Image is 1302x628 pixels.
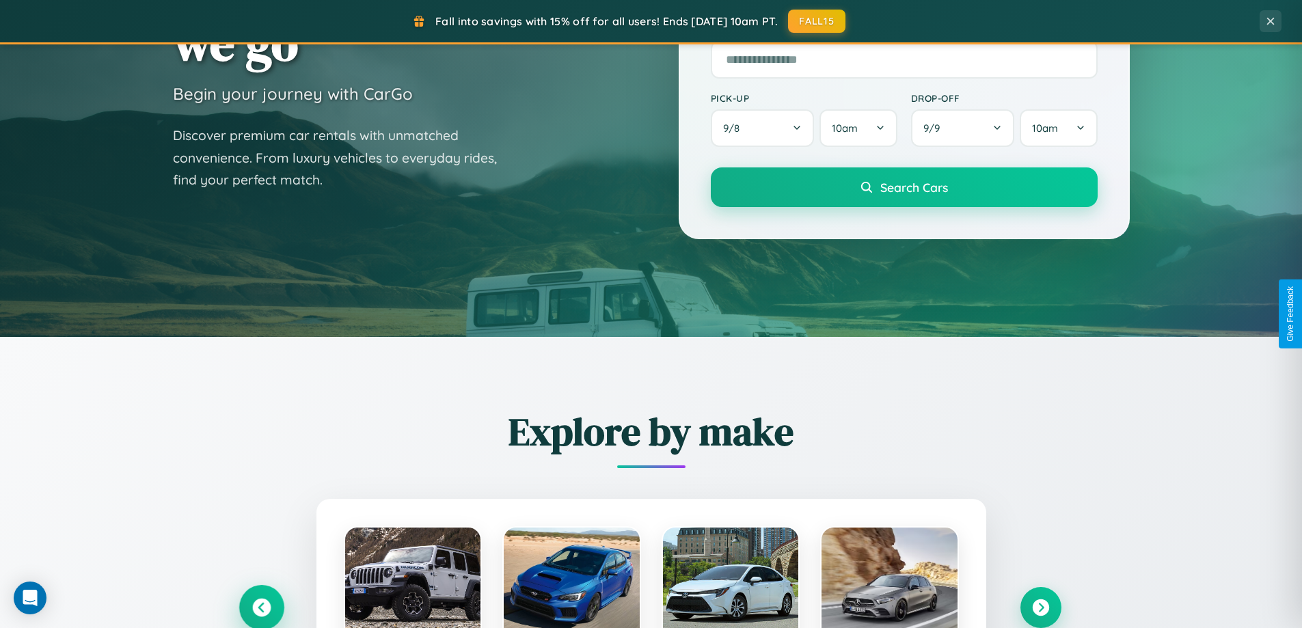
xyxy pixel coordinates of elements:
[911,92,1098,104] label: Drop-off
[435,14,778,28] span: Fall into savings with 15% off for all users! Ends [DATE] 10am PT.
[788,10,845,33] button: FALL15
[819,109,897,147] button: 10am
[711,167,1098,207] button: Search Cars
[832,122,858,135] span: 10am
[911,109,1015,147] button: 9/9
[173,83,413,104] h3: Begin your journey with CarGo
[923,122,947,135] span: 9 / 9
[711,92,897,104] label: Pick-up
[1020,109,1097,147] button: 10am
[711,109,815,147] button: 9/8
[1032,122,1058,135] span: 10am
[880,180,948,195] span: Search Cars
[241,405,1061,458] h2: Explore by make
[723,122,746,135] span: 9 / 8
[173,124,515,191] p: Discover premium car rentals with unmatched convenience. From luxury vehicles to everyday rides, ...
[14,582,46,614] div: Open Intercom Messenger
[1286,286,1295,342] div: Give Feedback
